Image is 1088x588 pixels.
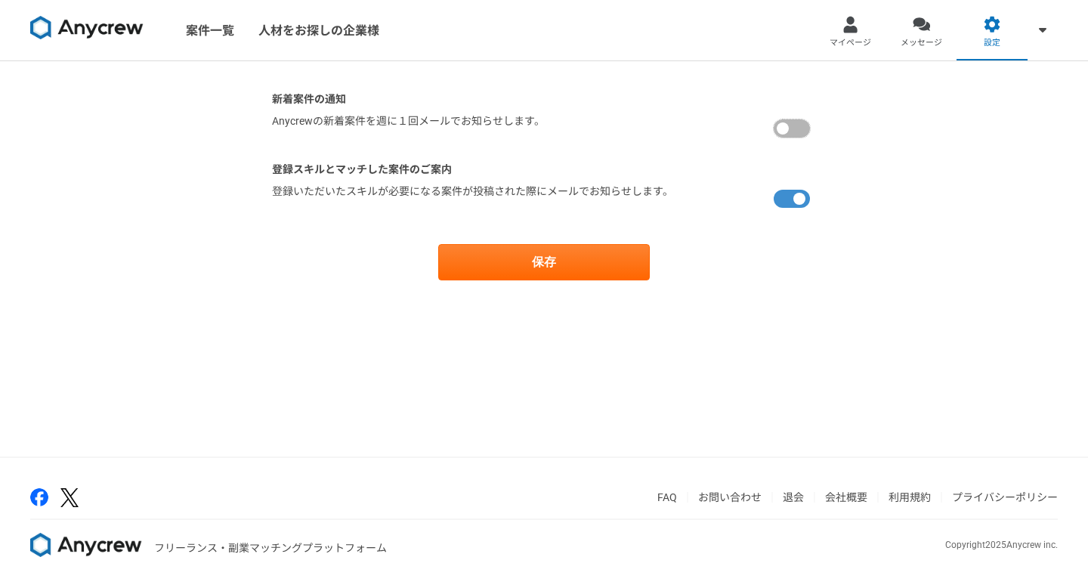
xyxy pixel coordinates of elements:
span: 設定 [984,37,1000,49]
a: プライバシーポリシー [952,491,1058,503]
p: Copyright 2025 Anycrew inc. [945,538,1058,552]
label: Anycrewの新着案件を週に１回メールでお知らせします。 [272,113,545,144]
img: facebook-2adfd474.png [30,488,48,506]
img: x-391a3a86.png [60,488,79,507]
a: 利用規約 [889,491,931,503]
button: 保存 [438,244,650,280]
a: FAQ [657,491,677,503]
span: マイページ [830,37,871,49]
a: 退会 [783,491,804,503]
p: 登録スキルとマッチした案件のご案内 [272,162,816,178]
label: 登録いただいたスキルが必要になる案件が投稿された際にメールでお知らせします。 [272,184,673,214]
a: 会社概要 [825,491,867,503]
img: 8DqYSo04kwAAAAASUVORK5CYII= [30,533,142,557]
p: 新着案件の通知 [272,91,816,107]
p: フリーランス・副業マッチングプラットフォーム [154,540,387,556]
span: メッセージ [901,37,942,49]
img: 8DqYSo04kwAAAAASUVORK5CYII= [30,16,144,40]
a: お問い合わせ [698,491,762,503]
